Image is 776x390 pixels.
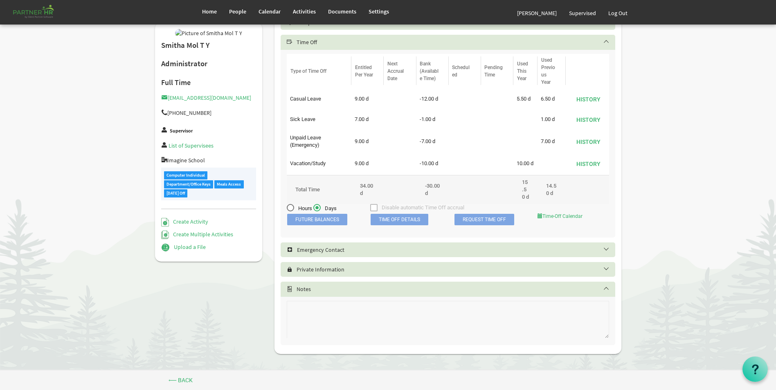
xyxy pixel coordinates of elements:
a: Create Multiple Activities [161,231,234,238]
a: Request Time Off [454,214,514,225]
td: is template cell column header Pending Time [481,155,513,173]
td: 7.00 d is template cell column header Used Previous Year [538,131,566,152]
a: [EMAIL_ADDRESS][DOMAIN_NAME] [161,94,251,101]
td: Unpaid Leave (Emergency) column header Type of Time Off [287,131,351,152]
td: 7.00 d is template cell column header Entitled Per Year [351,110,384,128]
h5: [PHONE_NUMBER] [161,110,256,116]
a: Upload a File [161,243,206,251]
td: -12.00 d is template cell column header Bank (Available Time) [416,90,449,108]
div: Meals Access [214,180,244,188]
td: -1.00 d is template cell column header Bank (Available Time) [416,110,449,128]
img: Create Activity [161,218,169,226]
td: is template cell column header Scheduled [449,131,481,152]
td: is template cell column header Scheduled [449,90,481,108]
td: 116.00 column header Used Previous Year [538,175,566,204]
h5: Time Off [287,39,621,45]
span: Select [287,247,293,253]
td: column header Type of Time Off [287,175,351,204]
h2: Administrator [161,60,256,68]
a: List of Supervisees [169,142,214,149]
span: Used Previous Year [541,57,555,85]
span: Select [287,20,292,25]
span: Documents [328,8,356,15]
td: column header Next Accrual Date [384,90,416,108]
td: is template cell column header Used Previous Year [538,155,566,173]
span: Select [287,286,292,292]
td: is template cell column header Pending Time [481,90,513,108]
span: Days [313,205,337,212]
td: is template cell column header Scheduled [449,155,481,173]
td: 9.00 d is template cell column header Entitled Per Year [351,155,384,173]
td: 9.00 d is template cell column header Entitled Per Year [351,90,384,108]
td: is Command column column header [566,90,609,108]
td: 0.00 column header Scheduled [449,175,481,204]
h5: Private Information [287,266,621,273]
td: 9.00 d is template cell column header Entitled Per Year [351,131,384,152]
span: Bank (Available Time) [420,61,439,81]
a: Supervised [563,2,602,25]
td: -240.00 column header Bank (Available Time) [416,175,449,204]
td: is template cell column header Scheduled [449,110,481,128]
td: is template cell column header Used This Year [513,131,538,152]
td: 34.00 column header Entitled Per Year [351,175,384,204]
td: is template cell column header Pending Time [481,110,513,128]
td: is template cell column header Used This Year [513,110,538,128]
img: Create Multiple Activities [161,231,169,239]
a: Create Activity [161,218,208,225]
a: [PERSON_NAME] [511,2,563,25]
div: Computer Individual [164,171,208,179]
a: Log Out [602,2,634,25]
td: Sick Leave column header Type of Time Off [287,110,351,128]
td: 124.00 column header Used This Year [513,175,538,204]
span: Future Balances [287,214,347,225]
div: Department/Office Keys [164,180,214,188]
span: Used This Year [517,61,528,81]
label: Supervisor [170,128,193,134]
td: column header Next Accrual Date [384,175,416,204]
button: History [571,158,606,169]
img: Picture of Smitha Mol T Y [175,29,242,37]
td: Casual Leave column header Type of Time Off [287,90,351,108]
a: Time-Off Calendar [538,213,583,219]
td: column header [566,175,609,204]
span: Entitled Per Year [355,65,373,78]
td: column header Next Accrual Date [384,155,416,173]
div: [DATE] Off [164,189,188,197]
span: Home [202,8,217,15]
h5: Imagine School [161,157,256,164]
td: 5.50 d is template cell column header Used This Year [513,90,538,108]
span: Time Off Details [371,214,428,225]
td: -10.00 d is template cell column header Bank (Available Time) [416,155,449,173]
td: is Command column column header [566,110,609,128]
span: Settings [369,8,389,15]
td: -7.00 d is template cell column header Bank (Available Time) [416,131,449,152]
td: 6.50 d is template cell column header Used Previous Year [538,90,566,108]
td: is Command column column header [566,131,609,152]
td: 1.00 d is template cell column header Used Previous Year [538,110,566,128]
span: Scheduled [452,65,470,78]
h5: Emergency Contact [287,247,621,253]
span: Pending Time [484,65,503,78]
span: Hours [287,205,312,212]
td: 0.00 column header Pending Time [481,175,513,204]
span: People [229,8,246,15]
span: Supervised [569,9,596,17]
span: Next Accrual Date [387,61,404,81]
td: is template cell column header Pending Time [481,131,513,152]
span: Calendar [259,8,281,15]
h4: Full Time [161,78,256,87]
button: History [571,93,606,105]
h2: Smitha Mol T Y [161,41,256,50]
td: column header Next Accrual Date [384,131,416,152]
td: Vacation/Study column header Type of Time Off [287,155,351,173]
td: column header Next Accrual Date [384,110,416,128]
span: Activities [293,8,316,15]
h5: Notes [287,286,621,292]
span: Select [287,267,292,272]
img: Upload a File [161,243,170,252]
td: is Command column column header [566,155,609,173]
button: History [571,114,606,125]
td: 10.00 d is template cell column header Used This Year [513,155,538,173]
button: History [571,136,606,147]
span: Type of Time Off [290,68,326,74]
